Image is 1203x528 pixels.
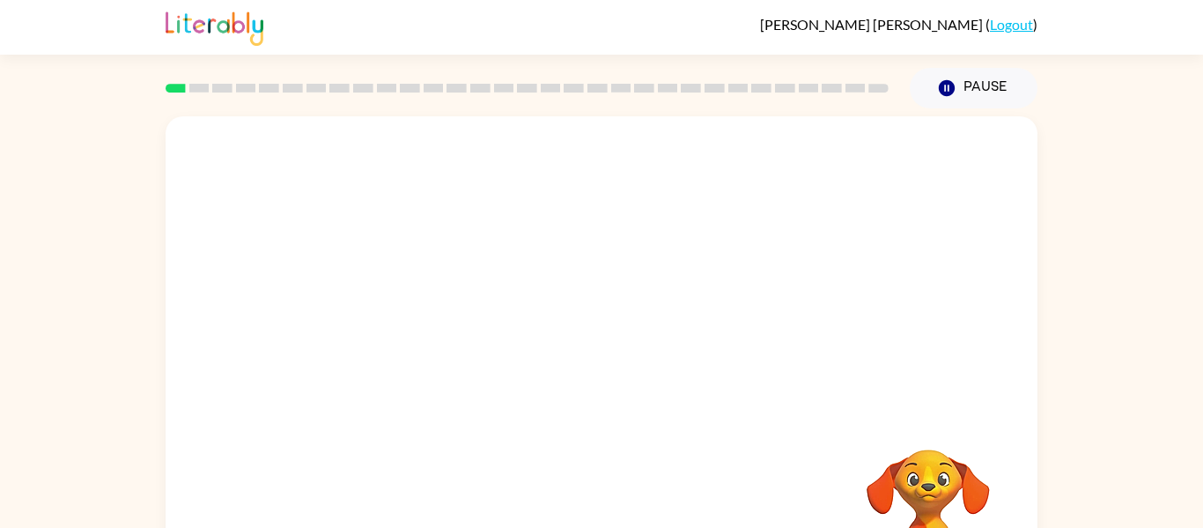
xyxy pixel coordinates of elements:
[760,16,1037,33] div: ( )
[990,16,1033,33] a: Logout
[760,16,985,33] span: [PERSON_NAME] [PERSON_NAME]
[166,7,263,46] img: Literably
[910,68,1037,108] button: Pause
